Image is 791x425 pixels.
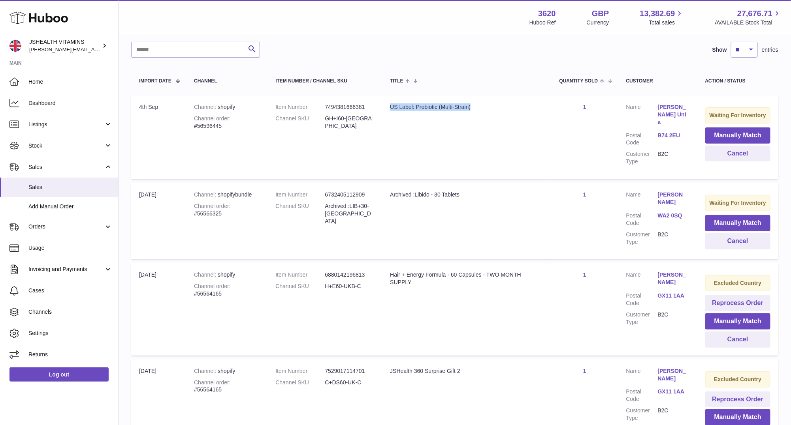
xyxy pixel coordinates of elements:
div: Action / Status [705,79,770,84]
div: shopify [194,271,260,279]
strong: Channel [194,271,218,278]
div: Item Number / Channel SKU [275,79,374,84]
span: Returns [28,351,112,358]
strong: Excluded Country [714,280,761,286]
a: [PERSON_NAME] [658,191,689,206]
label: Show [712,46,727,54]
div: Channel [194,79,260,84]
dd: 6732405112909 [325,191,374,198]
dd: B2C [658,150,689,165]
strong: Waiting For Inventory [710,200,766,206]
div: Customer [626,79,689,84]
a: GX11 1AA [658,292,689,300]
dd: 7529017114701 [325,367,374,375]
dd: B2C [658,407,689,422]
strong: GBP [592,8,609,19]
strong: Excluded Country [714,376,761,382]
button: Manually Match [705,313,770,330]
button: Cancel [705,146,770,162]
dt: Name [626,191,658,208]
span: Settings [28,330,112,337]
strong: Channel [194,368,218,374]
a: GX11 1AA [658,388,689,395]
a: WA2 0SQ [658,212,689,219]
strong: Waiting For Inventory [710,112,766,118]
button: Reprocess Order [705,391,770,408]
dt: Customer Type [626,150,658,165]
span: Quantity Sold [559,79,598,84]
dt: Postal Code [626,388,658,403]
div: Archived :Libido - 30 Tablets [390,191,543,198]
dt: Channel SKU [275,283,325,290]
div: shopifybundle [194,191,260,198]
dt: Name [626,367,658,384]
strong: Channel order [194,283,231,289]
dd: GH+I60-[GEOGRAPHIC_DATA] [325,115,374,130]
dd: B2C [658,311,689,326]
span: entries [762,46,778,54]
span: 13,382.69 [640,8,675,19]
div: Huboo Ref [529,19,556,26]
a: 1 [583,104,586,110]
a: [PERSON_NAME] Unia [658,103,689,126]
strong: Channel [194,191,218,198]
span: Home [28,78,112,86]
dd: B2C [658,231,689,246]
button: Reprocess Order [705,295,770,311]
dt: Customer Type [626,311,658,326]
strong: Channel order [194,203,231,209]
td: [DATE] [131,183,186,259]
img: francesca@jshealthvitamins.com [9,40,21,52]
dt: Postal Code [626,292,658,307]
div: #56564165 [194,283,260,298]
span: AVAILABLE Stock Total [715,19,782,26]
div: JSHEALTH VITAMINS [29,38,100,53]
a: [PERSON_NAME] [658,367,689,382]
dt: Item Number [275,367,325,375]
span: Add Manual Order [28,203,112,210]
dd: Archived :LIB+30-[GEOGRAPHIC_DATA] [325,202,374,225]
div: #56566325 [194,202,260,217]
button: Manually Match [705,127,770,144]
div: Hair + Energy Formula - 60 Capsules - TWO MONTH SUPPLY [390,271,543,286]
div: Currency [587,19,609,26]
dt: Item Number [275,271,325,279]
span: 27,676.71 [737,8,772,19]
span: Stock [28,142,104,150]
a: 1 [583,368,586,374]
dt: Name [626,271,658,288]
span: Orders [28,223,104,230]
dt: Postal Code [626,132,658,147]
span: Import date [139,79,171,84]
div: shopify [194,103,260,111]
dt: Customer Type [626,407,658,422]
strong: Channel order [194,115,231,122]
button: Cancel [705,233,770,249]
dt: Channel SKU [275,115,325,130]
div: US Label: Probiotic (Multi-Strain) [390,103,543,111]
dt: Item Number [275,103,325,111]
dd: H+E60-UKB-C [325,283,374,290]
dd: C+DS60-UK-C [325,379,374,386]
a: 13,382.69 Total sales [640,8,684,26]
dt: Item Number [275,191,325,198]
div: JSHealth 360 Surprise Gift 2 [390,367,543,375]
a: B74 2EU [658,132,689,139]
span: Listings [28,121,104,128]
dt: Postal Code [626,212,658,227]
div: #56564165 [194,379,260,394]
dd: 6880142196813 [325,271,374,279]
a: 1 [583,271,586,278]
strong: Channel order [194,379,231,386]
span: Usage [28,244,112,252]
td: 4th Sep [131,95,186,179]
td: [DATE] [131,263,186,355]
strong: Channel [194,104,218,110]
dt: Channel SKU [275,379,325,386]
div: #56596445 [194,115,260,130]
button: Cancel [705,331,770,348]
dt: Channel SKU [275,202,325,225]
dt: Name [626,103,658,128]
span: Invoicing and Payments [28,266,104,273]
span: Channels [28,308,112,316]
